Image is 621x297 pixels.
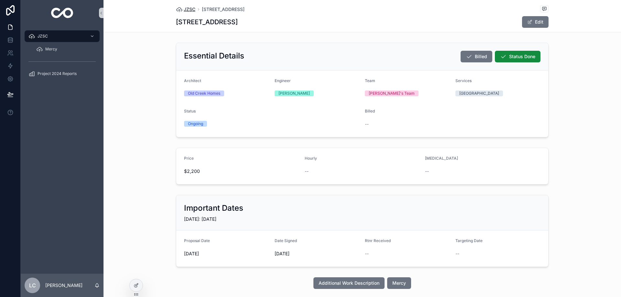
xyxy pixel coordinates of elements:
[461,51,492,62] button: Billed
[184,156,194,161] span: Price
[184,78,201,83] span: Architect
[455,238,483,243] span: Targeting Date
[365,121,369,127] span: --
[184,109,196,113] span: Status
[184,168,300,175] span: $2,200
[275,238,297,243] span: Date Signed
[38,71,77,76] span: Project 2024 Reports
[495,51,540,62] button: Status Done
[509,53,535,60] span: Status Done
[51,8,73,18] img: App logo
[455,78,472,83] span: Services
[365,238,391,243] span: Rtnr Received
[369,90,415,96] div: [PERSON_NAME]'s Team
[392,280,406,286] span: Mercy
[365,109,375,113] span: Billed
[459,90,499,96] div: [GEOGRAPHIC_DATA]
[313,277,385,289] button: Additional Work Description
[275,250,360,257] span: [DATE]
[184,238,210,243] span: Proposal Date
[522,16,549,28] button: Edit
[21,26,103,88] div: scrollable content
[455,250,459,257] span: --
[387,277,411,289] button: Mercy
[29,281,36,289] span: LC
[45,282,82,289] p: [PERSON_NAME]
[319,280,379,286] span: Additional Work Description
[305,168,309,175] span: --
[475,53,487,60] span: Billed
[184,203,243,213] h2: Important Dates
[184,216,216,222] span: [DATE]: [DATE]
[38,34,48,39] span: JZSC
[305,156,317,161] span: Hourly
[45,47,57,52] span: Mercy
[365,78,375,83] span: Team
[365,250,369,257] span: --
[202,6,245,13] a: [STREET_ADDRESS]
[184,51,244,61] h2: Essential Details
[176,6,195,13] a: JZSC
[176,17,238,27] h1: [STREET_ADDRESS]
[275,78,291,83] span: Engineer
[188,121,203,127] div: Ongoing
[425,156,458,161] span: [MEDICAL_DATA]
[184,250,269,257] span: [DATE]
[188,90,220,96] div: Old Creek Homes
[25,30,100,42] a: JZSC
[184,6,195,13] span: JZSC
[278,90,310,96] div: [PERSON_NAME]
[425,168,429,175] span: --
[25,68,100,80] a: Project 2024 Reports
[32,43,100,55] a: Mercy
